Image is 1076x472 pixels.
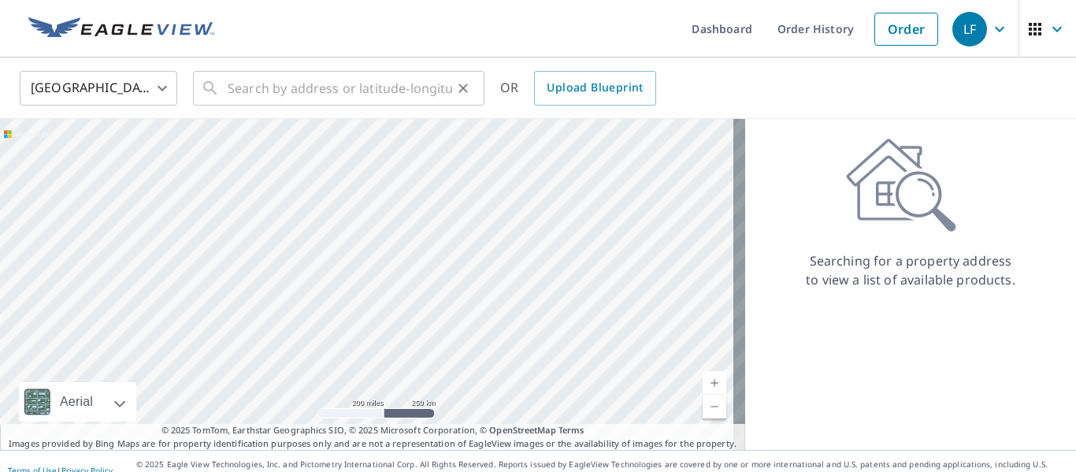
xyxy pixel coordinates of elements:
[452,77,474,99] button: Clear
[161,424,584,437] span: © 2025 TomTom, Earthstar Geographics SIO, © 2025 Microsoft Corporation, ©
[703,371,726,395] a: Current Level 5, Zoom In
[547,78,643,98] span: Upload Blueprint
[500,71,656,106] div: OR
[28,17,214,41] img: EV Logo
[805,251,1016,289] p: Searching for a property address to view a list of available products.
[19,382,136,422] div: Aerial
[20,66,177,110] div: [GEOGRAPHIC_DATA]
[952,12,987,46] div: LF
[558,424,584,436] a: Terms
[489,424,555,436] a: OpenStreetMap
[228,66,452,110] input: Search by address or latitude-longitude
[55,382,98,422] div: Aerial
[874,13,938,46] a: Order
[534,71,655,106] a: Upload Blueprint
[703,395,726,418] a: Current Level 5, Zoom Out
